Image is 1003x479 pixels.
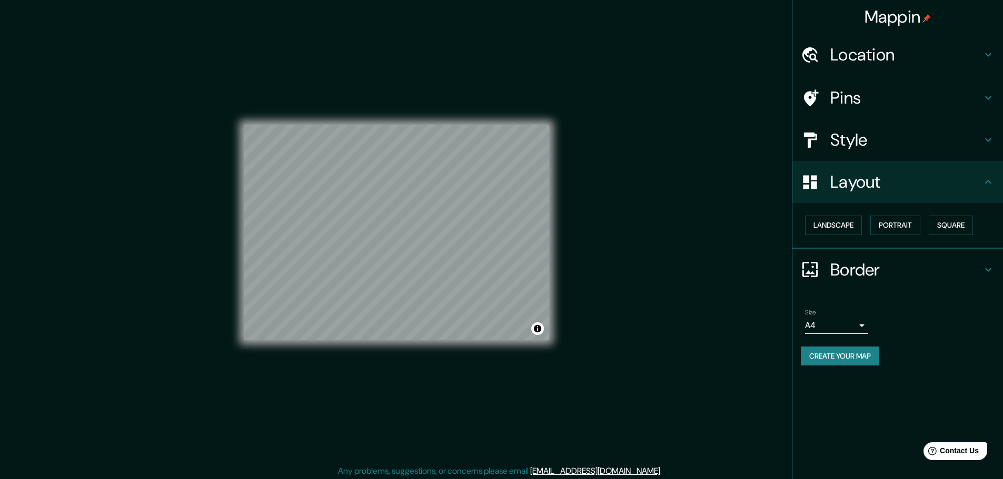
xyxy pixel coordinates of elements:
[870,216,920,235] button: Portrait
[865,6,931,27] h4: Mappin
[792,249,1003,291] div: Border
[830,44,982,65] h4: Location
[805,308,816,317] label: Size
[805,216,862,235] button: Landscape
[830,129,982,150] h4: Style
[909,438,991,467] iframe: Help widget launcher
[830,259,982,280] h4: Border
[801,346,879,366] button: Create your map
[338,465,662,477] p: Any problems, suggestions, or concerns please email .
[792,34,1003,76] div: Location
[805,317,868,334] div: A4
[663,465,666,477] div: .
[792,77,1003,119] div: Pins
[929,216,973,235] button: Square
[830,87,982,108] h4: Pins
[244,125,549,340] canvas: Map
[922,14,931,23] img: pin-icon.png
[792,119,1003,161] div: Style
[662,465,663,477] div: .
[830,171,982,192] h4: Layout
[792,161,1003,203] div: Layout
[531,322,544,335] button: Toggle attribution
[530,465,660,476] a: [EMAIL_ADDRESS][DOMAIN_NAME]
